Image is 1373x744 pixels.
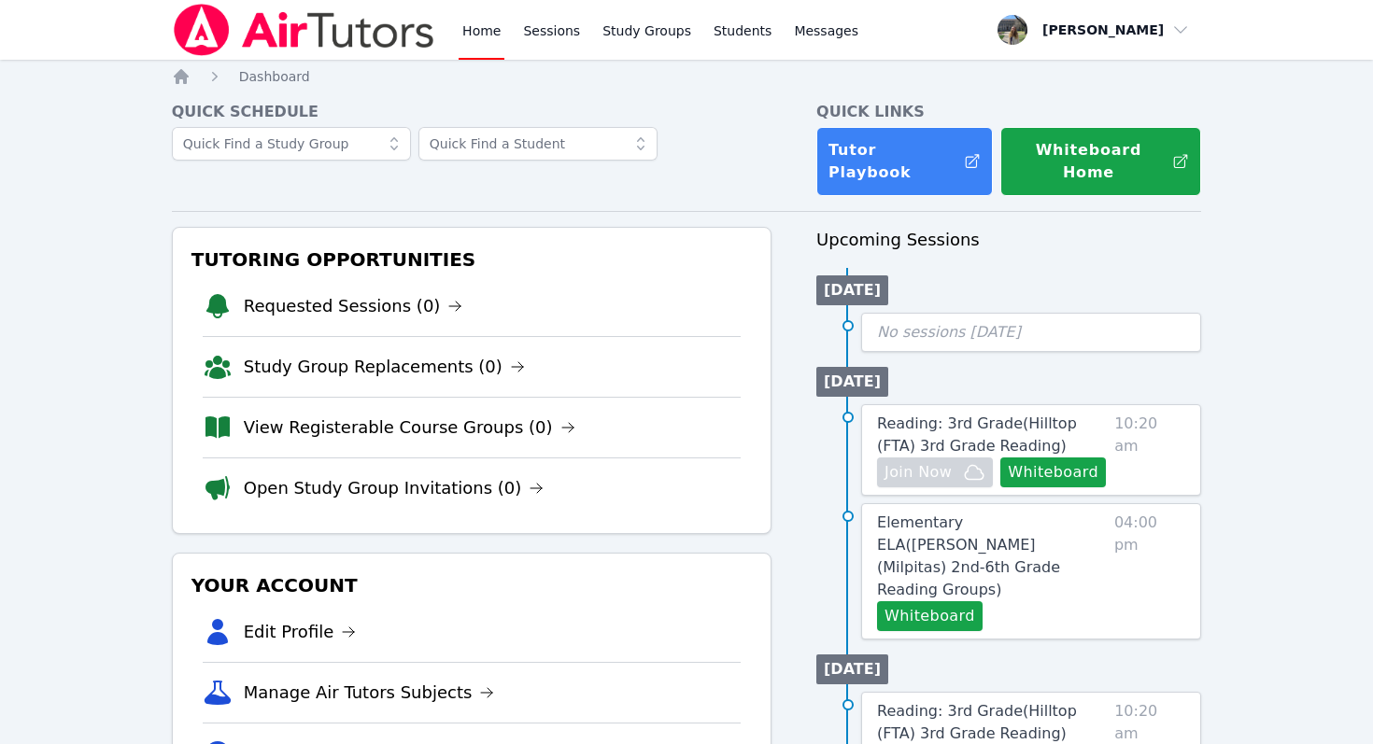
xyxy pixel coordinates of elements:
h4: Quick Schedule [172,101,771,123]
li: [DATE] [816,367,888,397]
input: Quick Find a Student [418,127,658,161]
span: 04:00 pm [1114,512,1185,631]
li: [DATE] [816,654,888,684]
img: Air Tutors [172,4,436,56]
a: Elementary ELA([PERSON_NAME] (Milpitas) 2nd-6th Grade Reading Groups) [877,512,1107,601]
span: Reading: 3rd Grade ( Hilltop (FTA) 3rd Grade Reading ) [877,702,1077,742]
input: Quick Find a Study Group [172,127,411,161]
a: View Registerable Course Groups (0) [244,414,575,441]
h3: Tutoring Opportunities [188,243,756,276]
li: [DATE] [816,275,888,305]
button: Whiteboard [1000,457,1106,487]
span: Reading: 3rd Grade ( Hilltop (FTA) 3rd Grade Reading ) [877,414,1077,455]
span: 10:20 am [1114,413,1185,487]
span: Messages [794,21,858,40]
a: Tutor Playbook [816,127,993,196]
h3: Upcoming Sessions [816,227,1201,253]
h4: Quick Links [816,101,1201,123]
a: Study Group Replacements (0) [244,354,525,380]
span: Join Now [885,461,952,484]
nav: Breadcrumb [172,67,1202,86]
a: Open Study Group Invitations (0) [244,475,545,501]
button: Whiteboard Home [1000,127,1201,196]
button: Join Now [877,457,993,487]
a: Edit Profile [244,619,357,645]
a: Dashboard [239,67,310,86]
span: No sessions [DATE] [877,323,1021,341]
span: Dashboard [239,69,310,84]
button: Whiteboard [877,601,983,631]
h3: Your Account [188,569,756,602]
span: Elementary ELA ( [PERSON_NAME] (Milpitas) 2nd-6th Grade Reading Groups ) [877,513,1060,598]
a: Reading: 3rd Grade(Hilltop (FTA) 3rd Grade Reading) [877,413,1107,457]
a: Requested Sessions (0) [244,293,463,319]
a: Manage Air Tutors Subjects [244,680,495,706]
